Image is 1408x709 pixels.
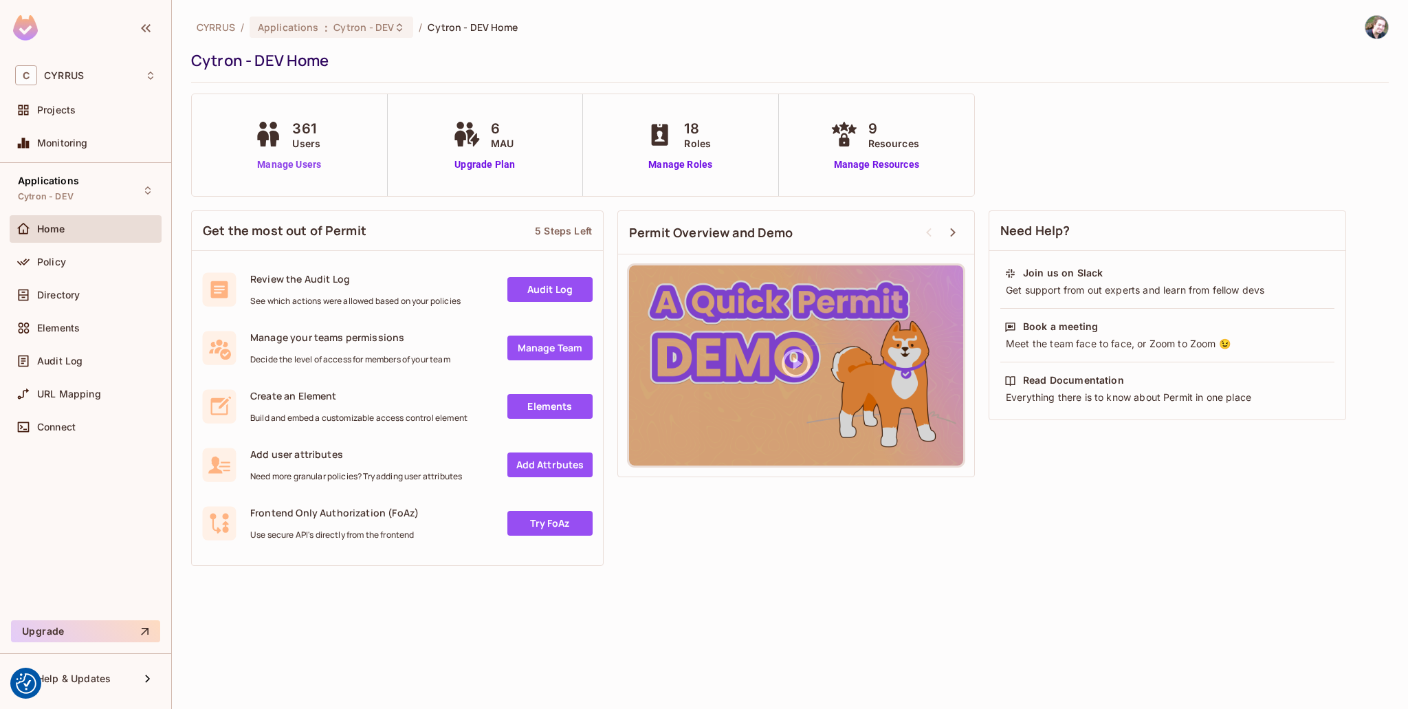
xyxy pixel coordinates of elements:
[250,413,467,424] span: Build and embed a customizable access control element
[1365,16,1388,39] img: Tomáš Rejent
[507,394,593,419] a: Elements
[37,138,88,149] span: Monitoring
[629,224,793,241] span: Permit Overview and Demo
[37,389,101,400] span: URL Mapping
[1023,320,1098,334] div: Book a meeting
[44,70,84,81] span: Workspace: CYRRUS
[684,118,711,139] span: 18
[241,21,244,34] li: /
[250,296,461,307] span: See which actions were allowed based on your policies
[507,277,593,302] a: Audit Log
[250,471,462,482] span: Need more granular policies? Try adding user attributes
[450,157,520,172] a: Upgrade Plan
[250,448,462,461] span: Add user attributes
[333,21,395,34] span: Cytron - DEV
[1004,337,1330,351] div: Meet the team face to face, or Zoom to Zoom 😉
[1023,373,1124,387] div: Read Documentation
[292,136,320,151] span: Users
[197,21,235,34] span: the active workspace
[18,175,79,186] span: Applications
[250,272,461,285] span: Review the Audit Log
[1004,283,1330,297] div: Get support from out experts and learn from fellow devs
[868,136,919,151] span: Resources
[250,506,419,519] span: Frontend Only Authorization (FoAz)
[1023,266,1103,280] div: Join us on Slack
[16,673,36,694] img: Revisit consent button
[250,389,467,402] span: Create an Element
[16,673,36,694] button: Consent Preferences
[37,257,66,268] span: Policy
[491,136,514,151] span: MAU
[251,157,327,172] a: Manage Users
[827,157,926,172] a: Manage Resources
[37,105,76,116] span: Projects
[258,21,319,34] span: Applications
[292,118,320,139] span: 361
[37,673,111,684] span: Help & Updates
[507,452,593,477] a: Add Attrbutes
[191,50,1382,71] div: Cytron - DEV Home
[507,511,593,536] a: Try FoAz
[491,118,514,139] span: 6
[37,356,82,367] span: Audit Log
[250,331,450,344] span: Manage your teams permissions
[1004,391,1330,404] div: Everything there is to know about Permit in one place
[428,21,518,34] span: Cytron - DEV Home
[1000,222,1070,239] span: Need Help?
[324,22,329,33] span: :
[37,422,76,433] span: Connect
[507,336,593,360] a: Manage Team
[37,323,80,334] span: Elements
[535,224,592,237] div: 5 Steps Left
[643,157,718,172] a: Manage Roles
[15,65,37,85] span: C
[11,620,160,642] button: Upgrade
[250,530,419,541] span: Use secure API's directly from the frontend
[37,223,65,234] span: Home
[18,191,74,202] span: Cytron - DEV
[203,222,366,239] span: Get the most out of Permit
[868,118,919,139] span: 9
[37,290,80,301] span: Directory
[13,15,38,41] img: SReyMgAAAABJRU5ErkJggg==
[684,136,711,151] span: Roles
[419,21,422,34] li: /
[250,354,450,365] span: Decide the level of access for members of your team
